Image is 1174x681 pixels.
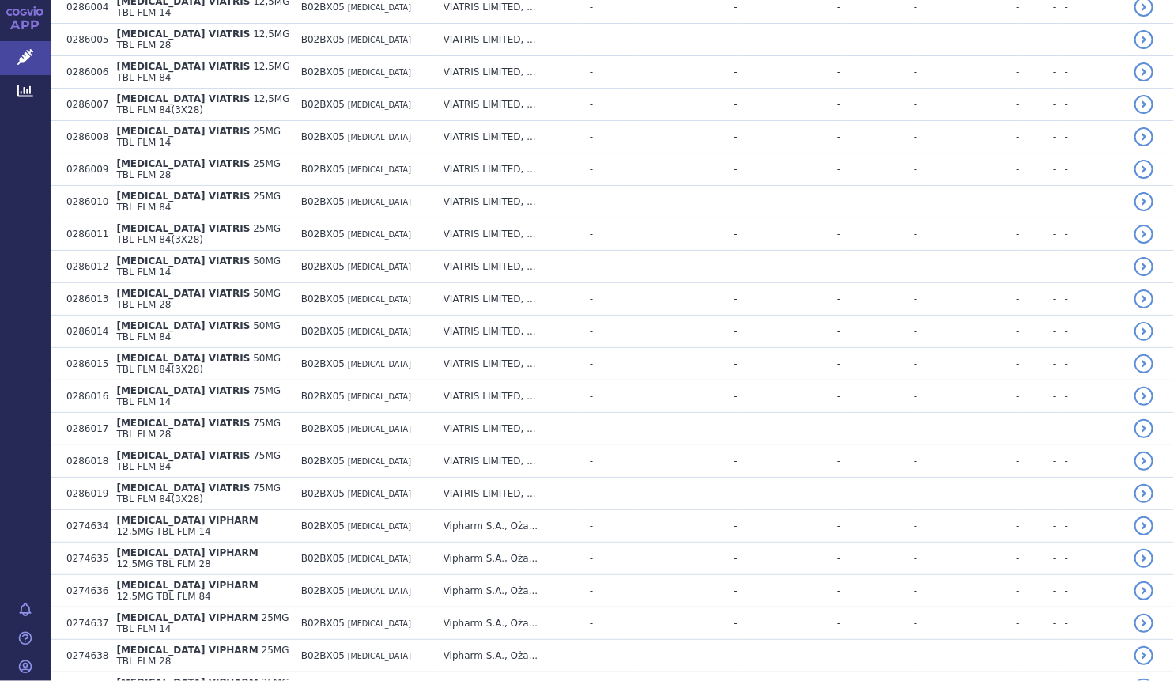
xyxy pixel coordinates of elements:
[116,353,250,364] span: [MEDICAL_DATA] VIATRIS
[348,100,411,109] span: [MEDICAL_DATA]
[738,251,841,283] td: -
[59,640,108,672] td: 0274638
[1134,354,1153,373] a: detail
[918,251,1020,283] td: -
[1134,581,1153,600] a: detail
[116,450,250,461] span: [MEDICAL_DATA] VIATRIS
[301,520,345,532] span: B02BX05
[638,348,738,380] td: -
[116,482,250,494] span: [MEDICAL_DATA] VIATRIS
[1057,56,1127,89] td: -
[436,510,582,543] td: Vipharm S.A., Oża...
[738,413,841,445] td: -
[841,607,918,640] td: -
[348,425,411,433] span: [MEDICAL_DATA]
[436,348,582,380] td: VIATRIS LIMITED, ...
[116,482,281,505] span: 75MG TBL FLM 84(3X28)
[301,391,345,402] span: B02BX05
[738,316,841,348] td: -
[59,283,108,316] td: 0286013
[116,223,281,245] span: 25MG TBL FLM 84(3X28)
[582,121,638,153] td: -
[301,650,345,661] span: B02BX05
[841,316,918,348] td: -
[582,510,638,543] td: -
[436,575,582,607] td: Vipharm S.A., Oża...
[436,445,582,478] td: VIATRIS LIMITED, ...
[116,320,250,331] span: [MEDICAL_DATA] VIATRIS
[841,24,918,56] td: -
[436,89,582,121] td: VIATRIS LIMITED, ...
[738,607,841,640] td: -
[59,348,108,380] td: 0286015
[841,413,918,445] td: -
[301,34,345,45] span: B02BX05
[582,543,638,575] td: -
[1134,419,1153,438] a: detail
[638,218,738,251] td: -
[918,24,1020,56] td: -
[1057,510,1127,543] td: -
[918,380,1020,413] td: -
[301,261,345,272] span: B02BX05
[1057,283,1127,316] td: -
[116,385,281,407] span: 75MG TBL FLM 14
[1057,121,1127,153] td: -
[59,89,108,121] td: 0286007
[1057,218,1127,251] td: -
[1020,56,1057,89] td: -
[738,510,841,543] td: -
[1134,192,1153,211] a: detail
[301,229,345,240] span: B02BX05
[841,153,918,186] td: -
[1057,575,1127,607] td: -
[116,126,250,137] span: [MEDICAL_DATA] VIATRIS
[1020,640,1057,672] td: -
[1020,380,1057,413] td: -
[116,255,250,267] span: [MEDICAL_DATA] VIATRIS
[638,640,738,672] td: -
[116,645,289,667] span: 25MG TBL FLM 28
[348,263,411,271] span: [MEDICAL_DATA]
[841,348,918,380] td: -
[301,553,345,564] span: B02BX05
[841,218,918,251] td: -
[582,153,638,186] td: -
[301,2,345,13] span: B02BX05
[582,445,638,478] td: -
[348,230,411,239] span: [MEDICAL_DATA]
[301,196,345,207] span: B02BX05
[116,526,210,537] span: 12,5MG TBL FLM 14
[1020,153,1057,186] td: -
[301,358,345,369] span: B02BX05
[1020,121,1057,153] td: -
[918,640,1020,672] td: -
[638,121,738,153] td: -
[116,353,281,375] span: 50MG TBL FLM 84(3X28)
[116,612,289,634] span: 25MG TBL FLM 14
[116,61,289,83] span: 12,5MG TBL FLM 84
[638,24,738,56] td: -
[841,575,918,607] td: -
[348,360,411,369] span: [MEDICAL_DATA]
[582,575,638,607] td: -
[841,283,918,316] td: -
[301,164,345,175] span: B02BX05
[1134,387,1153,406] a: detail
[841,56,918,89] td: -
[116,645,258,656] span: [MEDICAL_DATA] VIPHARM
[348,587,411,596] span: [MEDICAL_DATA]
[116,158,281,180] span: 25MG TBL FLM 28
[1020,510,1057,543] td: -
[1057,251,1127,283] td: -
[301,293,345,305] span: B02BX05
[582,283,638,316] td: -
[638,186,738,218] td: -
[738,640,841,672] td: -
[1020,575,1057,607] td: -
[348,554,411,563] span: [MEDICAL_DATA]
[918,56,1020,89] td: -
[348,165,411,174] span: [MEDICAL_DATA]
[1057,316,1127,348] td: -
[918,153,1020,186] td: -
